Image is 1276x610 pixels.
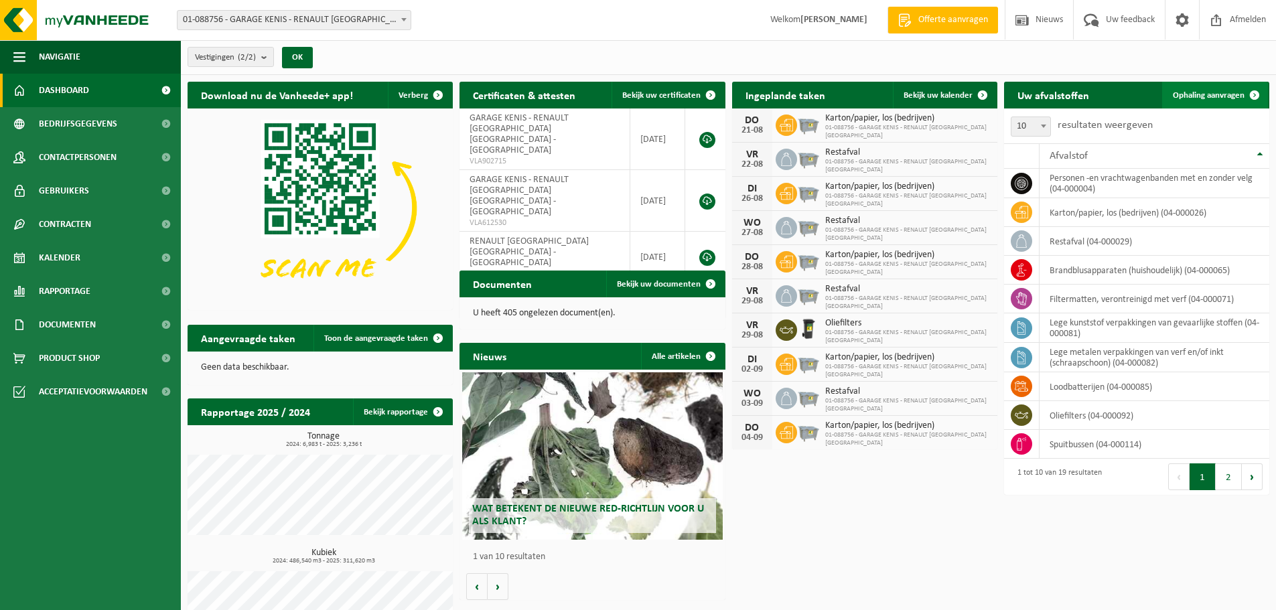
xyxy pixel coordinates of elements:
[739,228,766,238] div: 27-08
[825,192,991,208] span: 01-088756 - GARAGE KENIS - RENAULT [GEOGRAPHIC_DATA] [GEOGRAPHIC_DATA]
[1040,401,1269,430] td: oliefilters (04-000092)
[630,108,686,170] td: [DATE]
[739,194,766,204] div: 26-08
[462,372,722,540] a: Wat betekent de nieuwe RED-richtlijn voor u als klant?
[1040,372,1269,401] td: loodbatterijen (04-000085)
[1040,285,1269,313] td: filtermatten, verontreinigd met verf (04-000071)
[1190,463,1216,490] button: 1
[904,91,973,100] span: Bekijk uw kalender
[399,91,428,100] span: Verberg
[825,260,991,277] span: 01-088756 - GARAGE KENIS - RENAULT [GEOGRAPHIC_DATA] [GEOGRAPHIC_DATA]
[825,181,991,192] span: Karton/papier, los (bedrijven)
[473,552,718,562] p: 1 van 10 resultaten
[188,108,453,307] img: Download de VHEPlus App
[201,363,439,372] p: Geen data beschikbaar.
[825,113,991,124] span: Karton/papier, los (bedrijven)
[178,11,411,29] span: 01-088756 - GARAGE KENIS - RENAULT ANTWERPEN NV - ANTWERPEN
[1011,117,1050,136] span: 10
[825,284,991,295] span: Restafval
[39,308,96,341] span: Documenten
[1040,313,1269,343] td: lege kunststof verpakkingen van gevaarlijke stoffen (04-000081)
[470,175,569,217] span: GARAGE KENIS - RENAULT [GEOGRAPHIC_DATA] [GEOGRAPHIC_DATA] - [GEOGRAPHIC_DATA]
[470,218,619,228] span: VLA612530
[177,10,411,30] span: 01-088756 - GARAGE KENIS - RENAULT ANTWERPEN NV - ANTWERPEN
[470,113,569,155] span: GARAGE KENIS - RENAULT [GEOGRAPHIC_DATA] [GEOGRAPHIC_DATA] - [GEOGRAPHIC_DATA]
[825,397,991,413] span: 01-088756 - GARAGE KENIS - RENAULT [GEOGRAPHIC_DATA] [GEOGRAPHIC_DATA]
[612,82,724,108] a: Bekijk uw certificaten
[630,232,686,283] td: [DATE]
[739,126,766,135] div: 21-08
[470,156,619,167] span: VLA902715
[194,548,453,564] h3: Kubiek
[797,317,820,340] img: WB-0240-HPE-BK-01
[825,329,991,345] span: 01-088756 - GARAGE KENIS - RENAULT [GEOGRAPHIC_DATA] [GEOGRAPHIC_DATA]
[39,275,90,308] span: Rapportage
[739,115,766,126] div: DO
[1040,169,1269,198] td: personen -en vrachtwagenbanden met en zonder velg (04-000004)
[825,421,991,431] span: Karton/papier, los (bedrijven)
[825,158,991,174] span: 01-088756 - GARAGE KENIS - RENAULT [GEOGRAPHIC_DATA] [GEOGRAPHIC_DATA]
[194,432,453,448] h3: Tonnage
[195,48,256,68] span: Vestigingen
[630,170,686,232] td: [DATE]
[1040,430,1269,459] td: spuitbussen (04-000114)
[1040,198,1269,227] td: karton/papier, los (bedrijven) (04-000026)
[739,320,766,331] div: VR
[739,218,766,228] div: WO
[739,399,766,408] div: 03-09
[825,318,991,329] span: Oliefilters
[739,331,766,340] div: 29-08
[388,82,451,108] button: Verberg
[739,388,766,399] div: WO
[739,160,766,169] div: 22-08
[39,107,117,141] span: Bedrijfsgegevens
[739,354,766,365] div: DI
[732,82,839,108] h2: Ingeplande taken
[739,297,766,306] div: 29-08
[472,504,704,527] span: Wat betekent de nieuwe RED-richtlijn voor u als klant?
[39,208,91,241] span: Contracten
[39,341,100,375] span: Product Shop
[194,558,453,564] span: 2024: 486,540 m3 - 2025: 311,620 m3
[39,375,147,408] span: Acceptatievoorwaarden
[39,241,80,275] span: Kalender
[459,271,545,297] h2: Documenten
[825,250,991,260] span: Karton/papier, los (bedrijven)
[825,216,991,226] span: Restafval
[797,386,820,408] img: WB-2500-GAL-GY-01
[1173,91,1245,100] span: Ophaling aanvragen
[825,147,991,158] span: Restafval
[797,249,820,272] img: WB-2500-GAL-GY-01
[739,262,766,272] div: 28-08
[739,365,766,374] div: 02-09
[797,215,820,238] img: WB-2500-GAL-GY-01
[1040,227,1269,256] td: restafval (04-000029)
[39,74,89,107] span: Dashboard
[797,112,820,135] img: WB-2500-GAL-GY-01
[739,286,766,297] div: VR
[797,420,820,443] img: WB-2500-GAL-GY-01
[739,149,766,160] div: VR
[238,53,256,62] count: (2/2)
[641,343,724,370] a: Alle artikelen
[188,82,366,108] h2: Download nu de Vanheede+ app!
[739,433,766,443] div: 04-09
[1058,120,1153,131] label: resultaten weergeven
[1168,463,1190,490] button: Previous
[800,15,867,25] strong: [PERSON_NAME]
[622,91,701,100] span: Bekijk uw certificaten
[825,363,991,379] span: 01-088756 - GARAGE KENIS - RENAULT [GEOGRAPHIC_DATA] [GEOGRAPHIC_DATA]
[617,280,701,289] span: Bekijk uw documenten
[825,386,991,397] span: Restafval
[39,141,117,174] span: Contactpersonen
[1050,151,1088,161] span: Afvalstof
[466,573,488,600] button: Vorige
[39,40,80,74] span: Navigatie
[1162,82,1268,108] a: Ophaling aanvragen
[313,325,451,352] a: Toon de aangevraagde taken
[739,423,766,433] div: DO
[825,431,991,447] span: 01-088756 - GARAGE KENIS - RENAULT [GEOGRAPHIC_DATA] [GEOGRAPHIC_DATA]
[1011,462,1102,491] div: 1 tot 10 van 19 resultaten
[473,309,711,318] p: U heeft 405 ongelezen document(en).
[797,181,820,204] img: WB-2500-GAL-GY-01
